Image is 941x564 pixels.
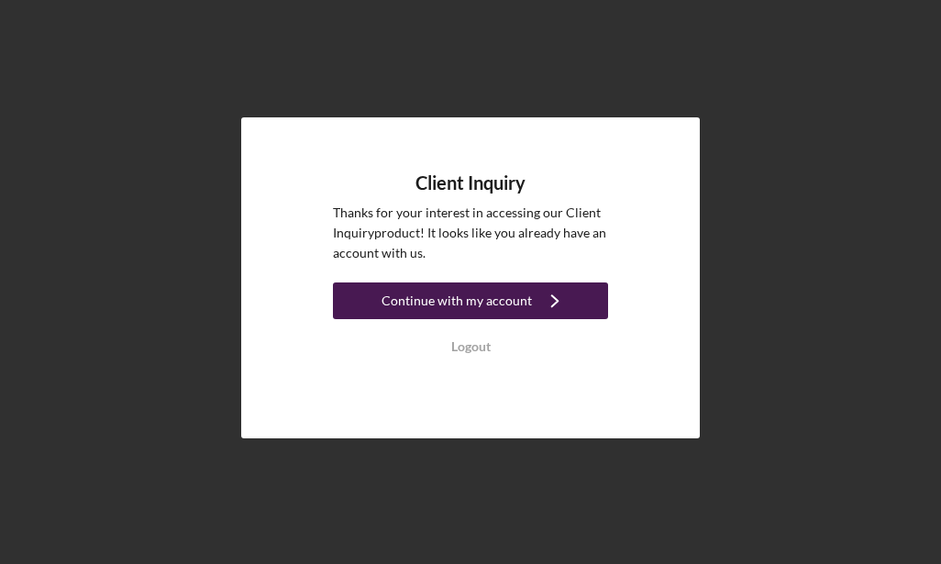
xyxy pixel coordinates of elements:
[415,172,526,194] h4: Client Inquiry
[333,203,608,264] p: Thanks for your interest in accessing our Client Inquiry product! It looks like you already have ...
[451,328,491,365] div: Logout
[333,328,608,365] button: Logout
[333,282,608,319] button: Continue with my account
[333,282,608,324] a: Continue with my account
[382,282,532,319] div: Continue with my account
